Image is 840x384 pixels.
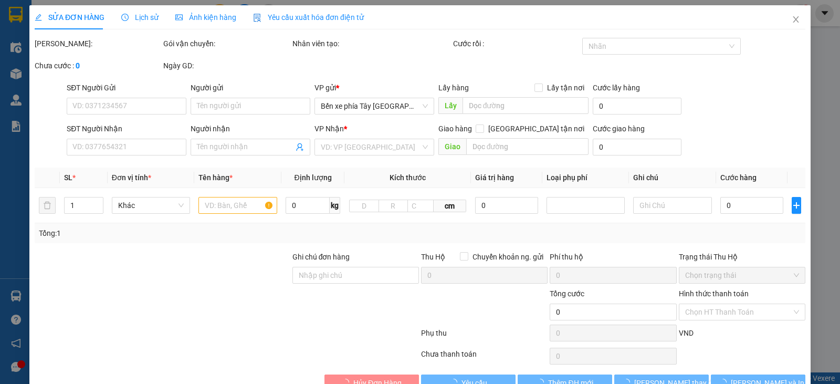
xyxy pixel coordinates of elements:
span: Ảnh kiện hàng [175,13,236,22]
input: Cước giao hàng [593,139,681,155]
div: Tổng: 1 [39,227,325,239]
label: Cước giao hàng [593,124,645,133]
span: Tổng cước [550,289,584,298]
div: Phí thu hộ [550,251,676,267]
div: Ngày GD: [163,60,290,71]
button: plus [792,197,801,214]
div: Phụ thu [420,327,549,346]
div: Gói vận chuyển: [163,38,290,49]
span: VP Nhận [314,124,344,133]
div: VP gửi [314,82,434,94]
span: picture [175,14,183,21]
input: Ghi chú đơn hàng [292,267,419,284]
div: Chưa cước : [35,60,161,71]
span: Lấy tận nơi [543,82,589,94]
label: Hình thức thanh toán [679,289,749,298]
span: plus [792,201,801,210]
div: Chưa thanh toán [420,348,549,367]
span: Đơn vị tính [112,173,151,182]
span: Tên hàng [198,173,233,182]
div: Cước rồi : [453,38,580,49]
span: Bến xe phía Tây Thanh Hóa [321,98,428,114]
th: Ghi chú [629,168,716,188]
input: Ghi Chú [633,197,712,214]
input: C [407,200,434,212]
div: Trạng thái Thu Hộ [679,251,805,263]
div: [PERSON_NAME]: [35,38,161,49]
span: Thu Hộ [421,253,445,261]
span: Chọn trạng thái [685,267,799,283]
div: SĐT Người Nhận [67,123,186,134]
input: Dọc đường [463,97,589,114]
span: Định lượng [295,173,332,182]
b: 0 [76,61,80,70]
input: R [379,200,408,212]
span: Lịch sử [121,13,159,22]
span: Lấy hàng [438,84,469,92]
input: Cước lấy hàng [593,98,681,115]
span: Giao [438,138,466,155]
span: Giao hàng [438,124,472,133]
span: user-add [296,143,304,151]
span: Cước hàng [720,173,757,182]
th: Loại phụ phí [542,168,629,188]
span: SỬA ĐƠN HÀNG [35,13,104,22]
button: Close [781,5,811,35]
div: Nhân viên tạo: [292,38,451,49]
input: Dọc đường [466,138,589,155]
input: VD: Bàn, Ghế [198,197,277,214]
button: delete [39,197,56,214]
span: kg [330,197,340,214]
img: icon [253,14,261,22]
span: edit [35,14,42,21]
div: Người nhận [191,123,310,134]
span: Khác [118,198,184,213]
div: Người gửi [191,82,310,94]
span: [GEOGRAPHIC_DATA] tận nơi [484,123,589,134]
span: Giá trị hàng [475,173,514,182]
label: Ghi chú đơn hàng [292,253,350,261]
span: Yêu cầu xuất hóa đơn điện tử [253,13,364,22]
span: Kích thước [390,173,426,182]
span: cm [434,200,466,212]
input: D [349,200,379,212]
label: Cước lấy hàng [593,84,640,92]
span: close [792,15,800,24]
span: clock-circle [121,14,129,21]
span: VND [679,329,694,337]
div: SĐT Người Gửi [67,82,186,94]
span: SL [64,173,72,182]
span: Chuyển khoản ng. gửi [468,251,548,263]
span: Lấy [438,97,463,114]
